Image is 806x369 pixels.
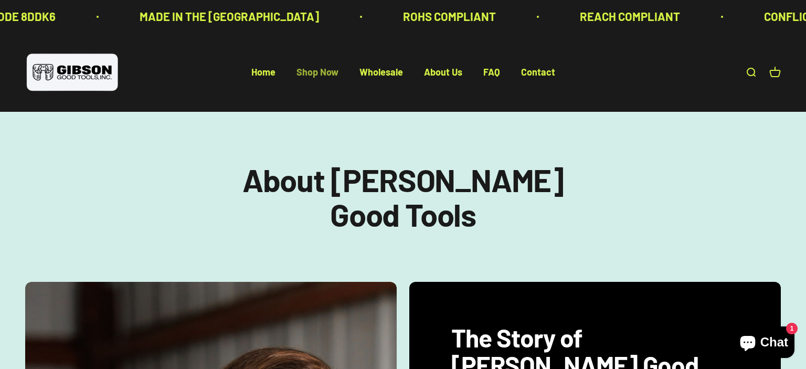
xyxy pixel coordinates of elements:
p: About [PERSON_NAME] Good Tools [232,162,574,231]
a: About Us [424,67,462,78]
p: REACH COMPLIANT [575,7,675,26]
a: Contact [521,67,555,78]
p: ROHS COMPLIANT [398,7,491,26]
inbox-online-store-chat: Shopify online store chat [730,326,798,361]
a: Wholesale [359,67,403,78]
a: FAQ [483,67,500,78]
a: Shop Now [296,67,338,78]
p: MADE IN THE [GEOGRAPHIC_DATA] [135,7,314,26]
a: Home [251,67,275,78]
